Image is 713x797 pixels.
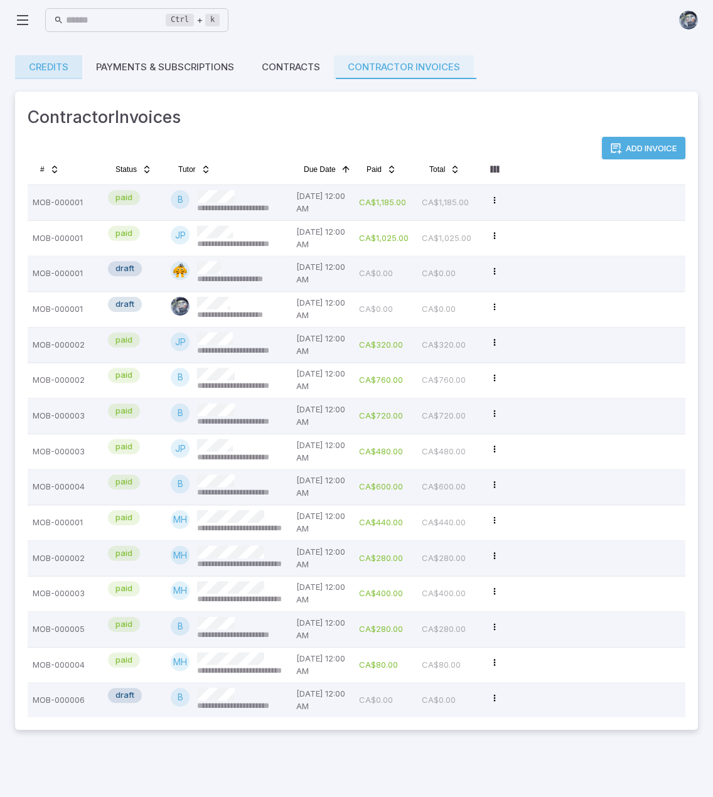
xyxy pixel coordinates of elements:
[171,368,190,387] div: B
[296,688,349,713] p: [DATE] 12:00 AM
[33,368,98,393] p: MOB-000002
[367,164,382,174] span: Paid
[422,333,474,358] p: CA$320.00
[108,405,140,417] span: paid
[33,510,98,535] p: MOB-000001
[108,369,140,382] span: paid
[359,688,412,713] p: CA$0.00
[108,298,142,311] span: draft
[422,510,474,535] p: CA$440.00
[15,55,82,79] a: Credits
[359,653,412,678] p: CA$80.00
[296,439,349,464] p: [DATE] 12:00 AM
[108,618,140,631] span: paid
[296,546,349,571] p: [DATE] 12:00 AM
[33,617,98,642] p: MOB-000005
[33,190,98,215] p: MOB-000001
[33,474,98,500] p: MOB-000004
[296,190,349,215] p: [DATE] 12:00 AM
[108,547,140,560] span: paid
[33,546,98,571] p: MOB-000002
[108,262,142,275] span: draft
[33,333,98,358] p: MOB-000002
[171,688,190,707] div: B
[33,688,98,713] p: MOB-000006
[33,159,67,179] button: #
[422,297,474,322] p: CA$0.00
[296,159,358,179] button: Due Date
[40,164,45,174] span: #
[33,581,98,606] p: MOB-000003
[422,653,474,678] p: CA$80.00
[359,368,412,393] p: CA$760.00
[108,441,140,453] span: paid
[108,511,140,524] span: paid
[166,13,220,28] div: +
[108,476,140,488] span: paid
[171,474,190,493] div: B
[33,261,98,286] p: MOB-000001
[359,546,412,571] p: CA$280.00
[359,261,412,286] p: CA$0.00
[108,159,159,179] button: Status
[296,226,349,251] p: [DATE] 12:00 AM
[115,164,137,174] span: Status
[33,439,98,464] p: MOB-000003
[304,164,336,174] span: Due Date
[296,297,349,322] p: [DATE] 12:00 AM
[108,227,140,240] span: paid
[296,617,349,642] p: [DATE] 12:00 AM
[485,159,505,179] button: Column visibility
[166,14,194,26] kbd: Ctrl
[422,190,474,215] p: CA$1,185.00
[171,617,190,636] div: B
[359,226,412,251] p: CA$1,025.00
[422,617,474,642] p: CA$280.00
[171,190,190,209] div: B
[679,11,698,29] img: andrew.jpg
[422,159,468,179] button: Total
[171,581,190,600] div: MH
[171,226,190,245] div: JP
[296,510,349,535] p: [DATE] 12:00 AM
[171,333,190,351] div: JP
[422,581,474,606] p: CA$400.00
[359,297,412,322] p: CA$0.00
[296,261,349,286] p: [DATE] 12:00 AM
[296,581,349,606] p: [DATE] 12:00 AM
[422,439,474,464] p: CA$480.00
[108,582,140,595] span: paid
[422,404,474,429] p: CA$720.00
[108,689,142,702] span: draft
[429,164,445,174] span: Total
[296,333,349,358] p: [DATE] 12:00 AM
[82,55,248,79] a: Payments & Subscriptions
[359,190,412,215] p: CA$1,185.00
[171,439,190,458] div: JP
[296,368,349,393] p: [DATE] 12:00 AM
[28,104,685,129] h3: Contractor Invoices
[171,546,190,565] div: MH
[359,510,412,535] p: CA$440.00
[108,191,140,204] span: paid
[422,368,474,393] p: CA$760.00
[178,164,196,174] span: Tutor
[359,333,412,358] p: CA$320.00
[296,474,349,500] p: [DATE] 12:00 AM
[33,404,98,429] p: MOB-000003
[108,334,140,346] span: paid
[359,404,412,429] p: CA$720.00
[171,261,190,280] img: semi-circle.svg
[422,226,474,251] p: CA$1,025.00
[171,510,190,529] div: MH
[205,14,220,26] kbd: k
[422,261,474,286] p: CA$0.00
[359,439,412,464] p: CA$480.00
[296,653,349,678] p: [DATE] 12:00 AM
[359,474,412,500] p: CA$600.00
[171,159,218,179] button: Tutor
[359,159,404,179] button: Paid
[248,55,334,79] a: Contracts
[422,688,474,713] p: CA$0.00
[359,617,412,642] p: CA$280.00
